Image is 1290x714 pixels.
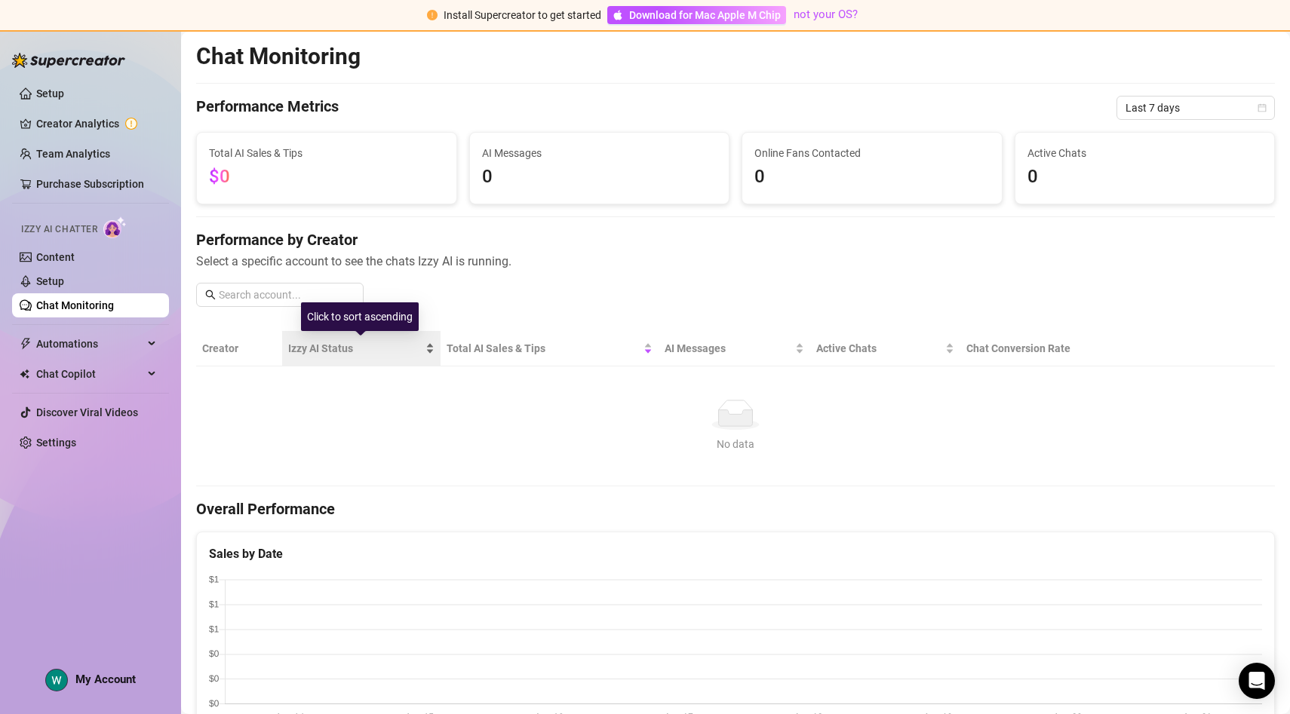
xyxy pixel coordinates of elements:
a: Content [36,251,75,263]
a: not your OS? [794,8,858,21]
span: Last 7 days [1126,97,1266,119]
span: Active Chats [1027,145,1263,161]
span: Total AI Sales & Tips [447,340,641,357]
a: Creator Analytics exclamation-circle [36,112,157,136]
h4: Performance by Creator [196,229,1275,250]
span: 0 [482,163,717,192]
span: 0 [754,163,990,192]
a: Setup [36,87,64,100]
span: Download for Mac Apple M Chip [629,7,781,23]
span: AI Messages [665,340,792,357]
span: AI Messages [482,145,717,161]
div: Click to sort ascending [301,302,419,331]
img: ACg8ocLPHSzTshzoMSDCNqZfZgtWoBBK_XBz8hsV6ZHiYyY4C973Jg=s96-c [46,670,67,691]
span: 0 [1027,163,1263,192]
a: Team Analytics [36,148,110,160]
h4: Performance Metrics [196,96,339,120]
a: Chat Monitoring [36,299,114,311]
span: Active Chats [816,340,942,357]
th: Izzy AI Status [282,331,441,366]
span: Select a specific account to see the chats Izzy AI is running. [196,252,1275,271]
span: Izzy AI Status [288,340,422,357]
a: Download for Mac Apple M Chip [607,6,786,24]
th: Total AI Sales & Tips [441,331,659,366]
div: No data [208,436,1263,452]
span: apple [613,10,623,20]
img: logo-BBDzfeDw.svg [12,53,125,68]
h4: Overall Performance [196,498,1275,519]
span: thunderbolt [20,338,32,350]
a: Setup [36,275,64,287]
h2: Chat Monitoring [196,42,361,71]
span: Chat Copilot [36,362,143,386]
div: Sales by Date [209,544,1262,563]
span: Total AI Sales & Tips [209,145,444,161]
th: Chat Conversion Rate [960,331,1167,366]
span: Install Supercreator to get started [444,9,601,21]
span: Online Fans Contacted [754,145,990,161]
span: exclamation-circle [427,10,438,20]
span: Izzy AI Chatter [21,222,97,237]
span: My Account [75,673,136,686]
img: Chat Copilot [20,369,29,379]
th: AI Messages [659,331,810,366]
img: AI Chatter [103,216,127,238]
th: Creator [196,331,282,366]
span: calendar [1258,103,1267,112]
a: Discover Viral Videos [36,406,138,418]
div: Open Intercom Messenger [1239,663,1275,699]
span: Automations [36,332,143,356]
span: search [205,290,216,300]
input: Search account... [219,287,355,303]
a: Settings [36,437,76,449]
th: Active Chats [810,331,960,366]
span: $0 [209,166,230,187]
a: Purchase Subscription [36,178,144,190]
